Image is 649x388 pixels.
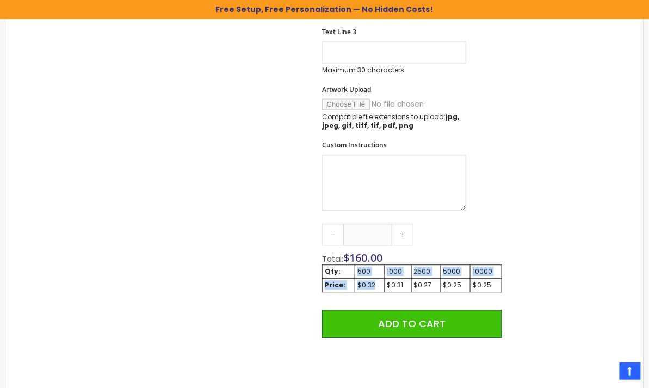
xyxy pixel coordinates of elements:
div: 5000 [443,267,468,276]
button: Add to Cart [322,310,502,338]
div: $0.27 [414,281,438,290]
span: Custom Instructions [322,140,387,150]
p: Compatible file extensions to upload: [322,113,466,130]
div: 500 [357,267,382,276]
span: Total: [322,254,343,264]
div: $0.31 [387,281,409,290]
div: $0.32 [357,281,382,290]
div: 10000 [473,267,499,276]
div: 2500 [414,267,438,276]
span: Artwork Upload [322,85,371,94]
strong: Qty: [325,267,341,276]
a: Top [620,362,641,380]
div: $0.25 [443,281,468,290]
span: Add to Cart [379,317,446,330]
div: 1000 [387,267,409,276]
strong: jpg, jpeg, gif, tiff, tif, pdf, png [322,112,459,130]
span: Text Line 3 [322,27,356,36]
span: $ [343,250,382,265]
a: - [322,224,344,245]
div: $0.25 [473,281,499,290]
strong: Price: [325,280,345,290]
span: 160.00 [349,250,382,265]
a: + [392,224,413,245]
p: Maximum 30 characters [322,66,466,75]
